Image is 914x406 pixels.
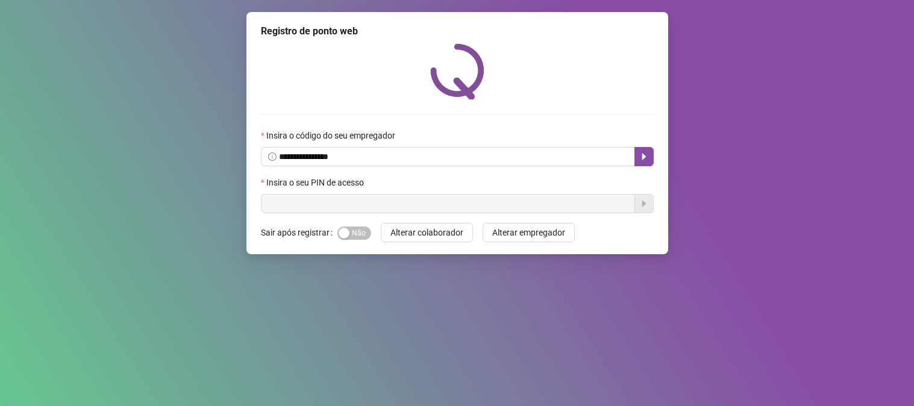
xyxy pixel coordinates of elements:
button: Alterar colaborador [381,223,473,242]
label: Sair após registrar [261,223,337,242]
span: Alterar empregador [492,226,565,239]
label: Insira o seu PIN de acesso [261,176,372,189]
span: Alterar colaborador [390,226,463,239]
span: caret-right [639,152,649,161]
label: Insira o código do seu empregador [261,129,403,142]
img: QRPoint [430,43,484,99]
div: Registro de ponto web [261,24,654,39]
span: info-circle [268,152,277,161]
button: Alterar empregador [483,223,575,242]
